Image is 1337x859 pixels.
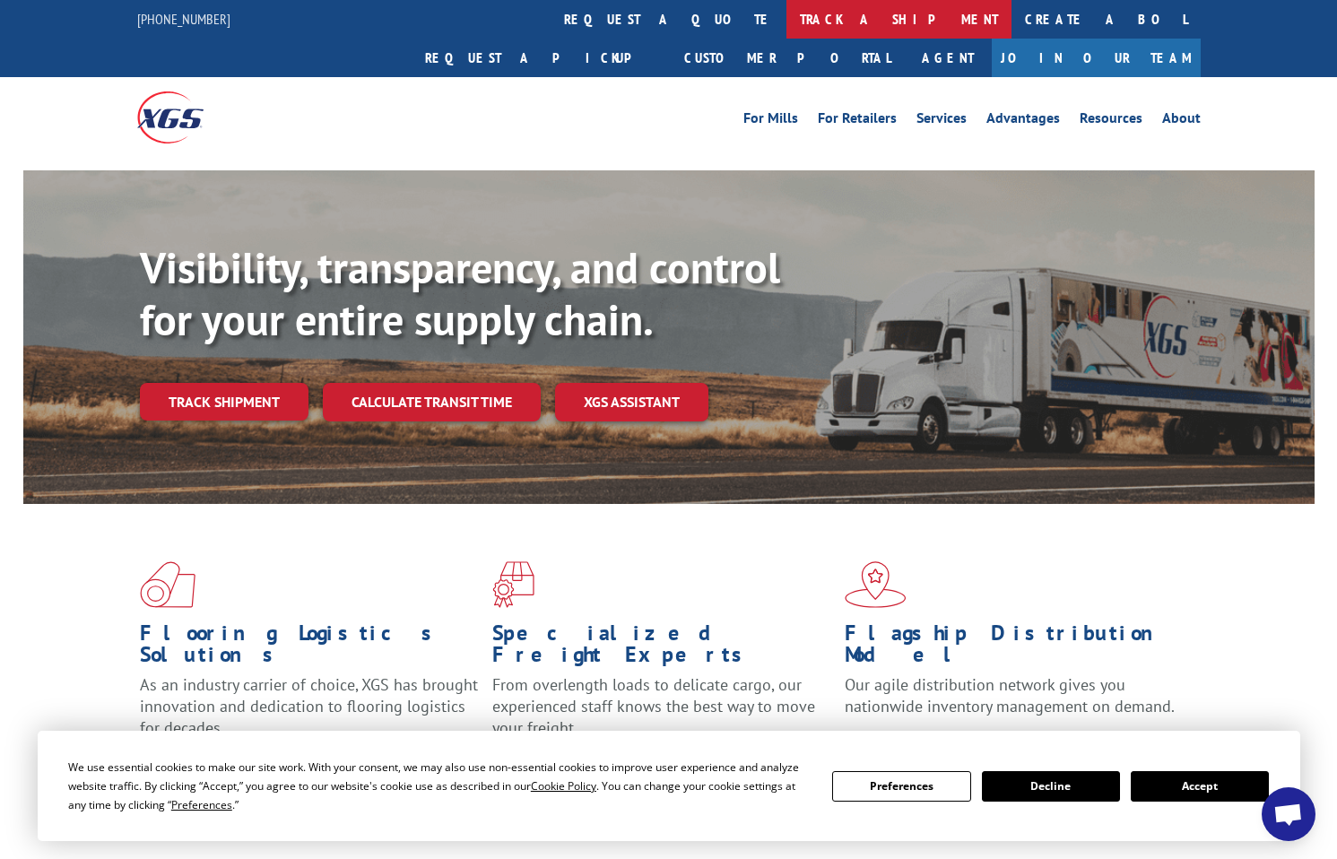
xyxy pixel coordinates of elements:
[845,622,1184,674] h1: Flagship Distribution Model
[412,39,671,77] a: Request a pickup
[555,383,708,421] a: XGS ASSISTANT
[140,622,479,674] h1: Flooring Logistics Solutions
[986,111,1060,131] a: Advantages
[137,10,230,28] a: [PHONE_NUMBER]
[904,39,992,77] a: Agent
[1131,771,1269,802] button: Accept
[171,797,232,812] span: Preferences
[1262,787,1315,841] div: Open chat
[492,674,831,754] p: From overlength loads to delicate cargo, our experienced staff knows the best way to move your fr...
[845,674,1175,716] span: Our agile distribution network gives you nationwide inventory management on demand.
[1162,111,1201,131] a: About
[1080,111,1142,131] a: Resources
[916,111,967,131] a: Services
[492,561,534,608] img: xgs-icon-focused-on-flooring-red
[671,39,904,77] a: Customer Portal
[140,561,195,608] img: xgs-icon-total-supply-chain-intelligence-red
[140,239,780,347] b: Visibility, transparency, and control for your entire supply chain.
[845,561,907,608] img: xgs-icon-flagship-distribution-model-red
[492,622,831,674] h1: Specialized Freight Experts
[818,111,897,131] a: For Retailers
[992,39,1201,77] a: Join Our Team
[140,674,478,738] span: As an industry carrier of choice, XGS has brought innovation and dedication to flooring logistics...
[68,758,811,814] div: We use essential cookies to make our site work. With your consent, we may also use non-essential ...
[832,771,970,802] button: Preferences
[140,383,308,421] a: Track shipment
[323,383,541,421] a: Calculate transit time
[982,771,1120,802] button: Decline
[531,778,596,794] span: Cookie Policy
[743,111,798,131] a: For Mills
[38,731,1300,841] div: Cookie Consent Prompt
